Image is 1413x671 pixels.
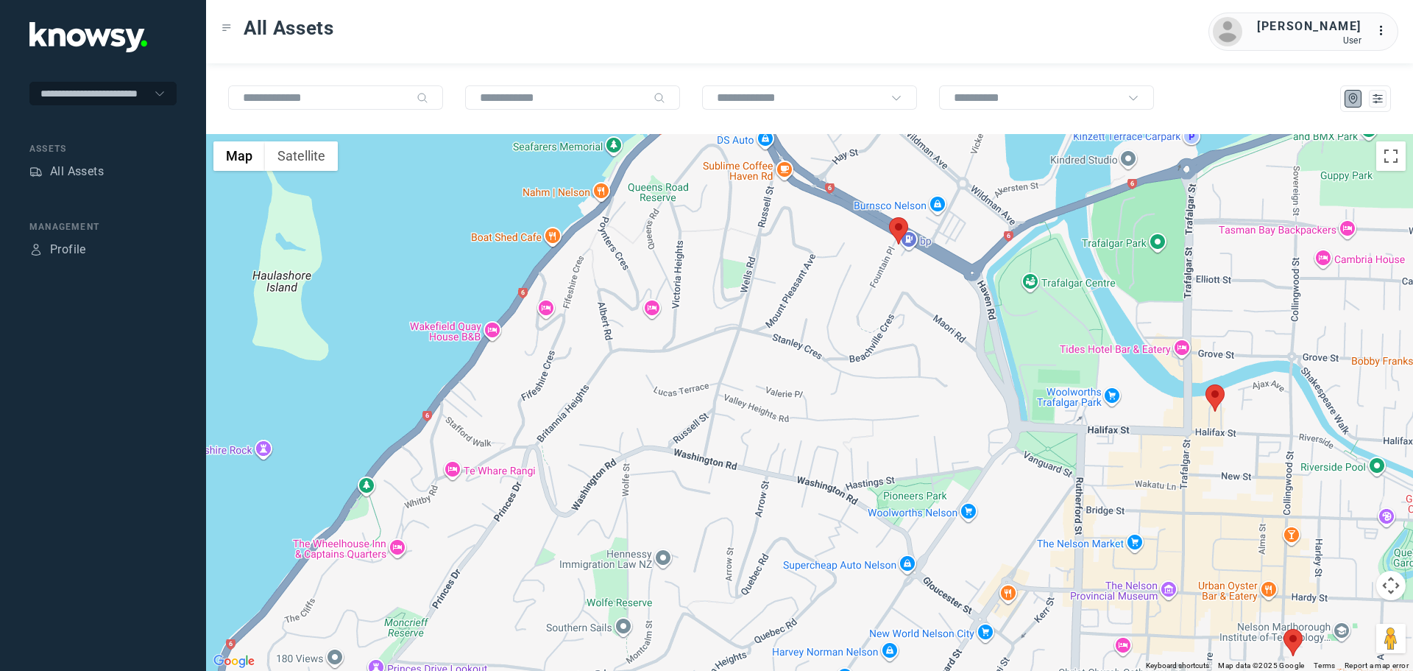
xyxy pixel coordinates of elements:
div: : [1376,22,1394,42]
div: Assets [29,165,43,178]
div: Assets [29,142,177,155]
button: Drag Pegman onto the map to open Street View [1376,624,1406,653]
div: Profile [29,243,43,256]
a: Open this area in Google Maps (opens a new window) [210,652,258,671]
div: List [1371,92,1384,105]
div: : [1376,22,1394,40]
span: All Assets [244,15,334,41]
div: Toggle Menu [222,23,232,33]
div: Profile [50,241,86,259]
img: Google [210,652,258,671]
a: AssetsAll Assets [29,163,104,180]
a: Terms (opens in new tab) [1314,661,1336,670]
a: ProfileProfile [29,241,86,259]
div: All Assets [50,163,104,180]
div: Map [1347,92,1360,105]
div: Management [29,220,177,233]
tspan: ... [1377,25,1392,36]
span: Map data ©2025 Google [1218,661,1304,670]
div: User [1257,35,1361,46]
div: Search [417,92,428,104]
button: Map camera controls [1376,571,1406,600]
div: [PERSON_NAME] [1257,18,1361,35]
button: Show satellite imagery [265,141,338,171]
img: Application Logo [29,22,147,52]
img: avatar.png [1213,17,1242,46]
button: Show street map [213,141,265,171]
div: Search [654,92,665,104]
a: Report a map error [1345,661,1409,670]
button: Keyboard shortcuts [1146,661,1209,671]
button: Toggle fullscreen view [1376,141,1406,171]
